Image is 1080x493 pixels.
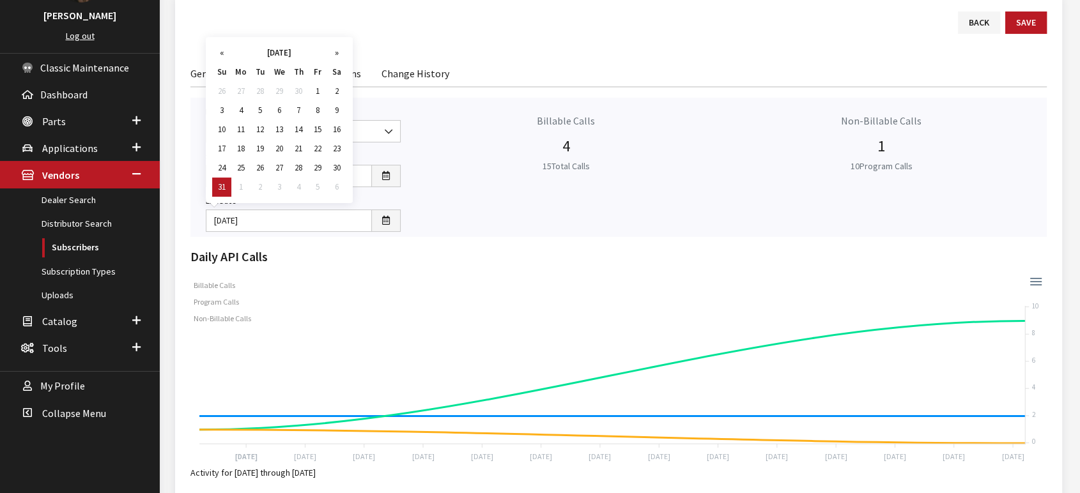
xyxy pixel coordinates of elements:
tspan: [DATE] [766,451,788,461]
tspan: [DATE] [412,451,434,461]
th: Th [289,63,308,82]
th: » [327,43,346,63]
td: 18 [231,139,251,158]
td: 1 [308,82,327,101]
small: Program Calls [851,160,913,172]
input: mm/dd/yyyy [206,209,372,232]
small: Activity for [DATE] through [DATE] [190,467,316,478]
tspan: [DATE] [943,451,965,461]
tspan: [DATE] [589,451,611,461]
span: Classic Maintenance [40,61,129,74]
a: Back [958,11,1000,34]
span: Non-Billable Calls [184,314,251,323]
tspan: [DATE] [294,451,316,461]
td: 29 [270,82,289,101]
tspan: 6 [1032,356,1035,365]
span: 10 [851,160,860,172]
span: Catalog [42,315,77,328]
td: 21 [289,139,308,158]
span: Parts [42,115,66,128]
td: 24 [212,158,231,178]
td: 4 [231,101,251,120]
tspan: 2 [1032,410,1036,419]
td: 1 [231,178,251,197]
td: 11 [231,120,251,139]
a: General [190,59,225,86]
td: 3 [212,101,231,120]
th: [DATE] [231,43,327,63]
button: Open date picker [371,165,401,187]
tspan: 10 [1032,301,1038,310]
span: Tools [42,342,67,354]
tspan: [DATE] [824,451,847,461]
button: Save [1005,11,1047,34]
span: 4 [562,136,570,156]
th: Mo [231,63,251,82]
td: 23 [327,139,346,158]
td: 3 [270,178,289,197]
tspan: [DATE] [1001,451,1024,461]
td: 17 [212,139,231,158]
td: 28 [251,82,270,101]
td: 27 [270,158,289,178]
tspan: [DATE] [707,451,729,461]
h3: [PERSON_NAME] [13,8,147,23]
th: Su [212,63,231,82]
span: Vendors [42,169,79,182]
td: 5 [308,178,327,197]
td: 22 [308,139,327,158]
p: Non-Billable Calls [732,113,1032,128]
td: 16 [327,120,346,139]
td: 8 [308,101,327,120]
td: 31 [212,178,231,197]
td: 27 [231,82,251,101]
div: Menu [1028,273,1041,285]
small: Total Calls [543,160,590,172]
td: 7 [289,101,308,120]
td: 26 [251,158,270,178]
th: Sa [327,63,346,82]
td: 25 [231,158,251,178]
tspan: [DATE] [471,451,493,461]
a: Log out [66,30,95,42]
td: 12 [251,120,270,139]
span: Applications [42,142,98,155]
th: « [212,43,231,63]
tspan: [DATE] [353,451,375,461]
tspan: [DATE] [530,451,552,461]
td: 6 [327,178,346,197]
td: 2 [327,82,346,101]
span: Dashboard [40,88,88,101]
td: 9 [327,101,346,120]
tspan: [DATE] [235,451,258,462]
td: 14 [289,120,308,139]
td: 28 [289,158,308,178]
td: 13 [270,120,289,139]
span: Collapse Menu [42,407,106,420]
tspan: [DATE] [648,451,670,461]
span: 15 [543,160,552,172]
td: 10 [212,120,231,139]
span: 1 [877,136,885,156]
td: 15 [308,120,327,139]
td: 2 [251,178,270,197]
td: 5 [251,101,270,120]
td: 30 [289,82,308,101]
p: Billable Calls [416,113,716,128]
th: Tu [251,63,270,82]
a: Change History [382,59,449,86]
tspan: 0 [1032,437,1035,446]
th: We [270,63,289,82]
span: Program Calls [184,297,239,307]
td: 30 [327,158,346,178]
td: 20 [270,139,289,158]
span: My Profile [40,380,85,393]
span: Billable Calls [184,280,235,290]
td: 29 [308,158,327,178]
tspan: 8 [1032,328,1035,337]
tspan: 4 [1032,383,1035,391]
td: 26 [212,82,231,101]
tspan: [DATE] [884,451,906,461]
button: Open date picker [371,209,401,232]
h2: Daily API Calls [190,247,1047,266]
